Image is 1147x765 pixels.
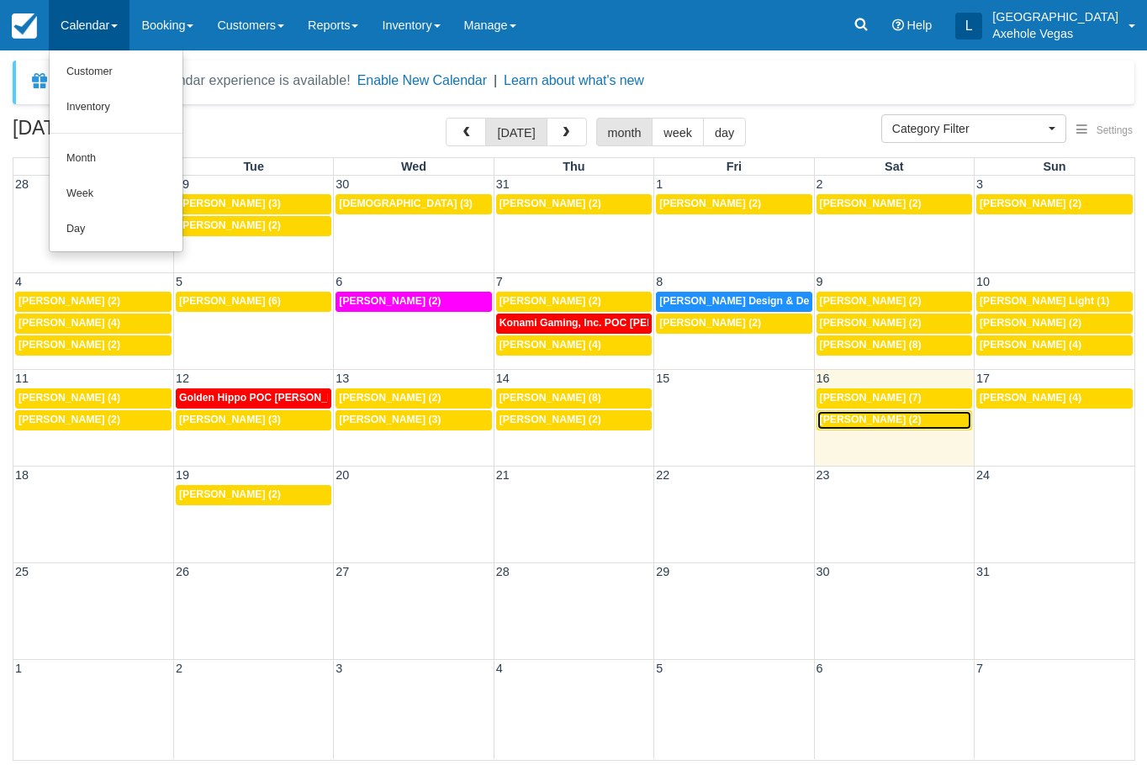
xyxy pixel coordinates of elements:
[815,372,832,385] span: 16
[401,160,426,173] span: Wed
[654,468,671,482] span: 22
[15,410,172,430] a: [PERSON_NAME] (2)
[992,8,1118,25] p: [GEOGRAPHIC_DATA]
[499,414,601,425] span: [PERSON_NAME] (2)
[656,314,811,334] a: [PERSON_NAME] (2)
[496,194,652,214] a: [PERSON_NAME] (2)
[815,468,832,482] span: 23
[817,314,972,334] a: [PERSON_NAME] (2)
[976,292,1133,312] a: [PERSON_NAME] Light (1)
[885,160,903,173] span: Sat
[980,198,1081,209] span: [PERSON_NAME] (2)
[980,317,1081,329] span: [PERSON_NAME] (2)
[176,194,331,214] a: [PERSON_NAME] (3)
[174,468,191,482] span: 19
[907,18,933,32] span: Help
[334,372,351,385] span: 13
[15,335,172,356] a: [PERSON_NAME] (2)
[596,118,653,146] button: month
[179,198,281,209] span: [PERSON_NAME] (3)
[654,177,664,191] span: 1
[336,388,491,409] a: [PERSON_NAME] (2)
[980,295,1109,307] span: [PERSON_NAME] Light (1)
[955,13,982,40] div: L
[174,565,191,578] span: 26
[496,388,652,409] a: [PERSON_NAME] (8)
[1043,160,1065,173] span: Sun
[817,388,972,409] a: [PERSON_NAME] (7)
[334,565,351,578] span: 27
[15,388,172,409] a: [PERSON_NAME] (4)
[494,73,497,87] span: |
[1097,124,1133,136] span: Settings
[339,414,441,425] span: [PERSON_NAME] (3)
[975,565,991,578] span: 31
[820,198,922,209] span: [PERSON_NAME] (2)
[496,314,652,334] a: Konami Gaming, Inc. POC [PERSON_NAME] (48)
[176,485,331,505] a: [PERSON_NAME] (2)
[975,662,985,675] span: 7
[494,177,511,191] span: 31
[815,275,825,288] span: 9
[656,194,811,214] a: [PERSON_NAME] (2)
[727,160,742,173] span: Fri
[654,662,664,675] span: 5
[176,292,331,312] a: [PERSON_NAME] (6)
[496,410,652,430] a: [PERSON_NAME] (2)
[652,118,704,146] button: week
[334,275,344,288] span: 6
[494,372,511,385] span: 14
[49,50,183,252] ul: Calendar
[339,295,441,307] span: [PERSON_NAME] (2)
[975,468,991,482] span: 24
[820,339,922,351] span: [PERSON_NAME] (8)
[18,392,120,404] span: [PERSON_NAME] (4)
[13,118,225,149] h2: [DATE]
[496,292,652,312] a: [PERSON_NAME] (2)
[815,662,825,675] span: 6
[334,662,344,675] span: 3
[334,468,351,482] span: 20
[499,295,601,307] span: [PERSON_NAME] (2)
[13,372,30,385] span: 11
[176,410,331,430] a: [PERSON_NAME] (3)
[817,335,972,356] a: [PERSON_NAME] (8)
[992,25,1118,42] p: Axehole Vegas
[976,194,1133,214] a: [PERSON_NAME] (2)
[820,295,922,307] span: [PERSON_NAME] (2)
[820,414,922,425] span: [PERSON_NAME] (2)
[50,141,182,177] a: Month
[56,71,351,91] div: A new Booking Calendar experience is available!
[179,295,281,307] span: [PERSON_NAME] (6)
[339,198,473,209] span: [DEMOGRAPHIC_DATA] (3)
[13,468,30,482] span: 18
[179,414,281,425] span: [PERSON_NAME] (3)
[975,275,991,288] span: 10
[654,565,671,578] span: 29
[703,118,746,146] button: day
[563,160,584,173] span: Thu
[815,565,832,578] span: 30
[494,275,505,288] span: 7
[18,414,120,425] span: [PERSON_NAME] (2)
[15,314,172,334] a: [PERSON_NAME] (4)
[892,120,1044,137] span: Category Filter
[494,662,505,675] span: 4
[176,388,331,409] a: Golden Hippo POC [PERSON_NAME] (51)
[494,565,511,578] span: 28
[50,90,182,125] a: Inventory
[976,335,1133,356] a: [PERSON_NAME] (4)
[820,392,922,404] span: [PERSON_NAME] (7)
[817,292,972,312] a: [PERSON_NAME] (2)
[15,292,172,312] a: [PERSON_NAME] (2)
[174,372,191,385] span: 12
[499,339,601,351] span: [PERSON_NAME] (4)
[504,73,644,87] a: Learn about what's new
[179,219,281,231] span: [PERSON_NAME] (2)
[50,177,182,212] a: Week
[13,275,24,288] span: 4
[336,194,491,214] a: [DEMOGRAPHIC_DATA] (3)
[892,19,904,31] i: Help
[334,177,351,191] span: 30
[12,13,37,39] img: checkfront-main-nav-mini-logo.png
